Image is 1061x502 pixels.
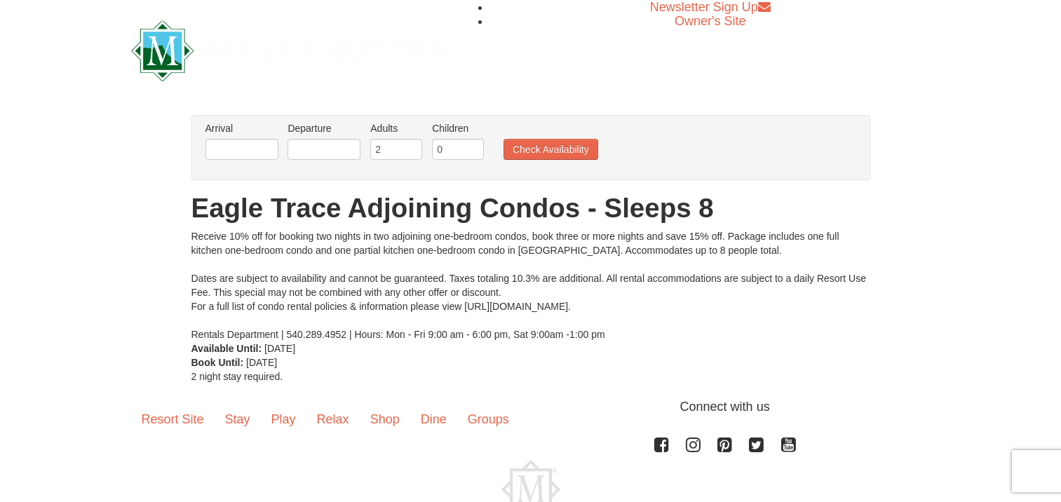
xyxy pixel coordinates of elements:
a: Owner's Site [675,14,745,28]
label: Children [432,121,484,135]
label: Departure [288,121,360,135]
p: Connect with us [131,398,931,416]
strong: Book Until: [191,357,244,368]
a: Shop [360,398,410,441]
a: Resort Site [131,398,215,441]
strong: Available Until: [191,343,262,354]
a: Play [261,398,306,441]
a: Groups [457,398,520,441]
button: Check Availability [504,139,598,160]
a: Relax [306,398,360,441]
div: Receive 10% off for booking two nights in two adjoining one-bedroom condos, book three or more ni... [191,229,870,341]
a: Massanutten Resort [131,32,452,65]
span: 2 night stay required. [191,371,283,382]
span: [DATE] [246,357,277,368]
label: Adults [370,121,422,135]
img: Massanutten Resort Logo [131,20,452,81]
span: [DATE] [264,343,295,354]
label: Arrival [205,121,278,135]
a: Dine [410,398,457,441]
h1: Eagle Trace Adjoining Condos - Sleeps 8 [191,194,870,222]
a: Stay [215,398,261,441]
